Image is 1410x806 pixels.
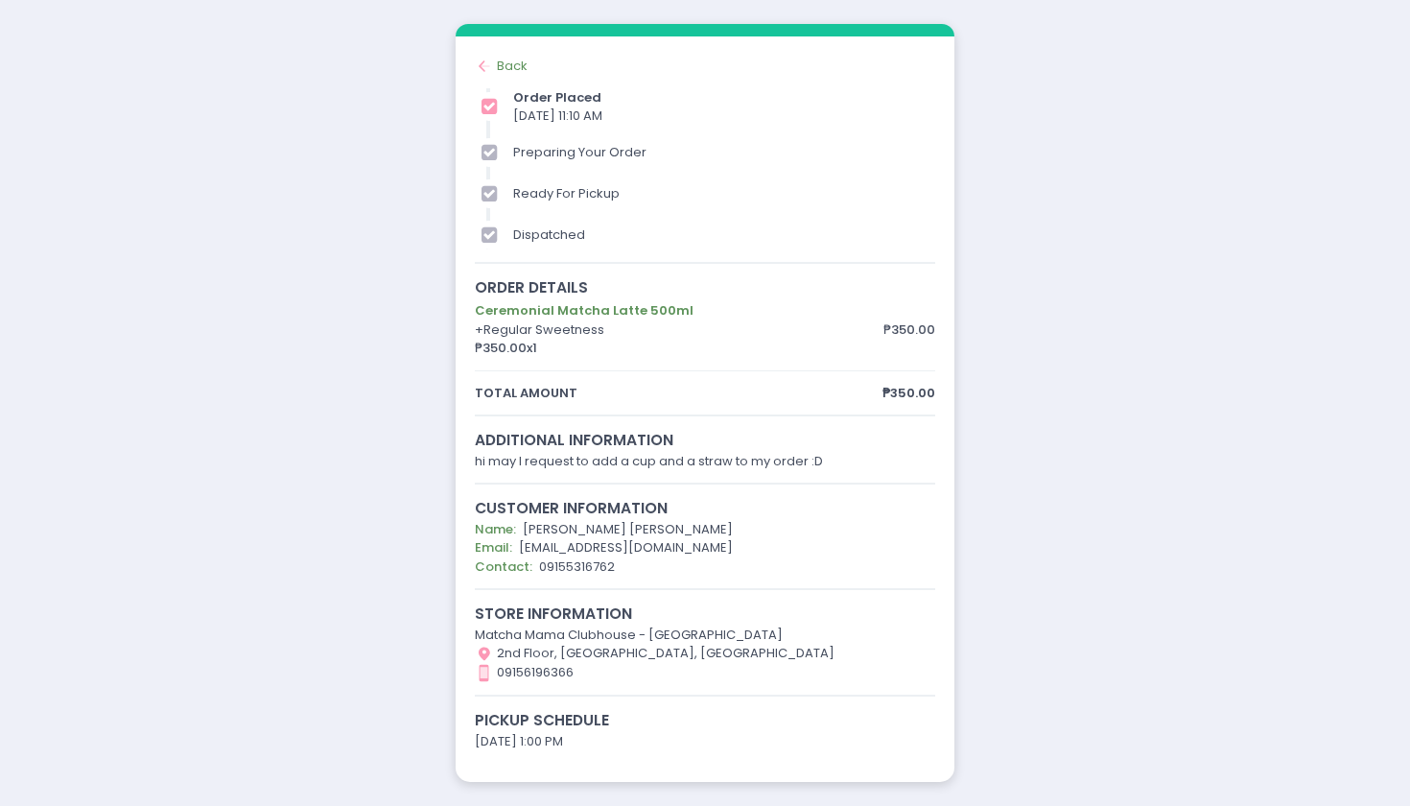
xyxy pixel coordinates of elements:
[475,276,935,298] div: order details
[475,452,935,471] div: hi may I request to add a cup and a straw to my order :D
[513,184,935,203] div: ready for pickup
[475,663,935,682] div: 09156196366
[475,538,935,557] div: [EMAIL_ADDRESS][DOMAIN_NAME]
[475,520,935,539] div: [PERSON_NAME] [PERSON_NAME]
[475,732,935,751] div: [DATE] 1:00 PM
[475,644,935,663] div: 2nd Floor, [GEOGRAPHIC_DATA], [GEOGRAPHIC_DATA]
[475,520,516,538] span: Name:
[513,143,935,162] div: preparing your order
[475,384,882,403] span: total amount
[475,538,512,557] span: Email:
[475,603,935,625] div: store information
[882,384,935,403] span: ₱350.00
[475,709,935,731] div: Pickup schedule
[475,497,935,519] div: customer information
[513,225,935,245] div: dispatched
[475,557,935,577] div: 09155316762
[475,429,935,451] div: additional information
[513,107,602,125] span: [DATE] 11:10 AM
[475,557,532,576] span: Contact:
[475,57,935,76] div: Back
[475,626,935,645] div: Matcha Mama Clubhouse - [GEOGRAPHIC_DATA]
[513,88,935,107] div: order placed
